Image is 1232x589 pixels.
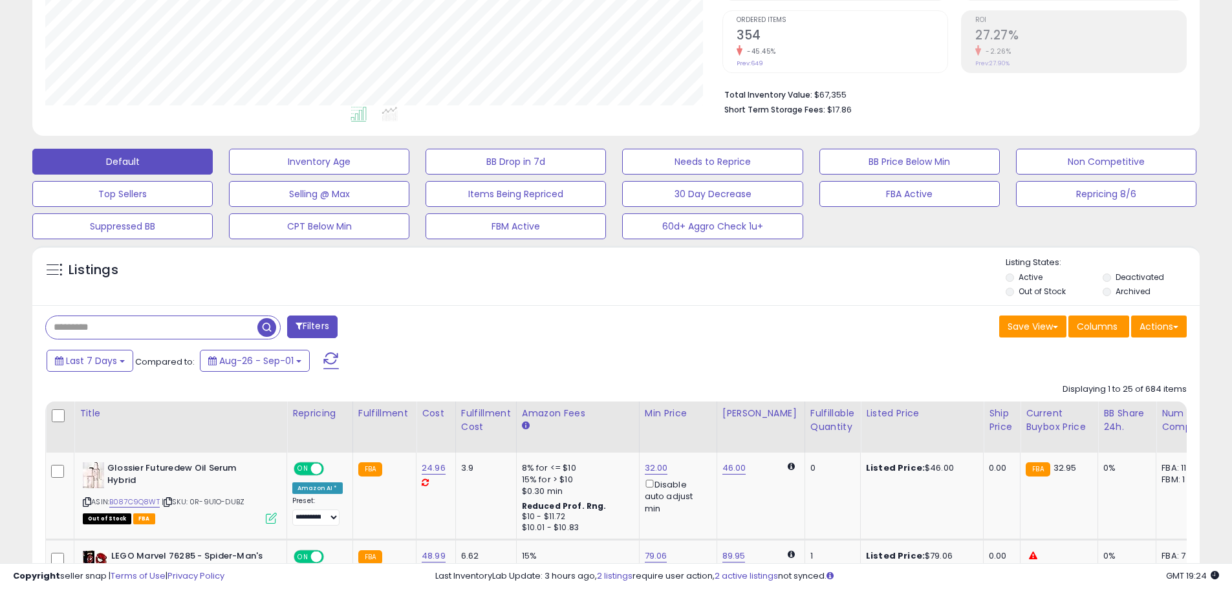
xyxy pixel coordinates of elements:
div: 0.00 [989,550,1010,562]
b: Glossier Futuredew Oil Serum Hybrid [107,462,265,489]
div: [PERSON_NAME] [722,407,799,420]
h2: 27.27% [975,28,1186,45]
div: Num of Comp. [1162,407,1209,434]
div: FBA: 7 [1162,550,1204,562]
div: Cost [422,407,450,420]
div: 0% [1103,550,1146,562]
button: Repricing 8/6 [1016,181,1196,207]
div: Repricing [292,407,347,420]
label: Deactivated [1116,272,1164,283]
div: Amazon Fees [522,407,634,420]
img: 418IGHHdnXL._SL40_.jpg [83,550,108,576]
div: 8% for <= $10 [522,462,629,474]
button: BB Price Below Min [819,149,1000,175]
div: 3.9 [461,462,506,474]
a: 79.06 [645,550,667,562]
div: Fulfillment [358,407,411,420]
strong: Copyright [13,570,60,582]
span: 2025-09-9 19:24 GMT [1166,570,1219,582]
a: Terms of Use [111,570,166,582]
div: Min Price [645,407,711,420]
div: Last InventoryLab Update: 3 hours ago, require user action, not synced. [435,570,1219,583]
label: Archived [1116,286,1151,297]
div: Fulfillable Quantity [810,407,855,434]
div: Title [80,407,281,420]
div: $0.30 min [522,486,629,497]
div: Disable auto adjust min [645,477,707,515]
div: Displaying 1 to 25 of 684 items [1063,383,1187,396]
a: B087C9Q8WT [109,497,160,508]
a: Privacy Policy [168,570,224,582]
span: ON [295,464,311,475]
label: Active [1019,272,1043,283]
div: 15% [522,550,629,562]
button: Suppressed BB [32,213,213,239]
a: 2 listings [597,570,632,582]
span: Compared to: [135,356,195,368]
span: | SKU: 0R-9U1O-DUBZ [162,497,244,507]
div: $46.00 [866,462,973,474]
label: Out of Stock [1019,286,1066,297]
div: Amazon AI * [292,482,343,494]
button: Actions [1131,316,1187,337]
img: 41gfxUHKZfL._SL40_.jpg [83,462,104,488]
span: All listings that are currently out of stock and unavailable for purchase on Amazon [83,513,131,524]
div: FBA: 11 [1162,462,1204,474]
div: Ship Price [989,407,1015,434]
button: Items Being Repriced [426,181,606,207]
small: FBA [358,462,382,477]
div: seller snap | | [13,570,224,583]
a: 2 active listings [715,570,778,582]
span: $17.86 [827,103,852,116]
span: FBA [133,513,155,524]
div: FBM: 1 [1162,474,1204,486]
button: Top Sellers [32,181,213,207]
small: FBA [358,550,382,564]
li: $67,355 [724,86,1177,102]
button: Default [32,149,213,175]
div: BB Share 24h. [1103,407,1151,434]
a: 24.96 [422,462,446,475]
small: FBA [1026,462,1050,477]
button: Inventory Age [229,149,409,175]
small: Prev: 27.90% [975,59,1010,67]
a: 89.95 [722,550,746,562]
button: BB Drop in 7d [426,149,606,175]
button: Aug-26 - Sep-01 [200,350,310,372]
button: Non Competitive [1016,149,1196,175]
div: $10 - $11.72 [522,511,629,522]
button: 30 Day Decrease [622,181,803,207]
div: Listed Price [866,407,978,420]
b: Short Term Storage Fees: [724,104,825,115]
a: 48.99 [422,550,446,562]
b: LEGO Marvel 76285 - Spider-Man's Mask, Red [111,550,268,577]
span: Columns [1077,320,1118,333]
button: Last 7 Days [47,350,133,372]
button: Save View [999,316,1066,337]
b: Listed Price: [866,550,925,562]
div: Current Buybox Price [1026,407,1092,434]
button: Needs to Reprice [622,149,803,175]
div: $10.01 - $10.83 [522,522,629,533]
span: ROI [975,17,1186,24]
button: Filters [287,316,338,338]
h2: 354 [737,28,947,45]
span: OFF [322,464,343,475]
small: Prev: 649 [737,59,763,67]
span: Ordered Items [737,17,947,24]
div: 0.00 [989,462,1010,474]
div: 6.62 [461,550,506,562]
div: $79.06 [866,550,973,562]
a: 46.00 [722,462,746,475]
a: 32.00 [645,462,668,475]
p: Listing States: [1006,257,1200,269]
span: Aug-26 - Sep-01 [219,354,294,367]
span: 32.95 [1054,462,1077,474]
div: Preset: [292,497,343,526]
small: Amazon Fees. [522,420,530,432]
button: CPT Below Min [229,213,409,239]
h5: Listings [69,261,118,279]
small: -45.45% [742,47,776,56]
div: 0 [810,462,850,474]
button: FBA Active [819,181,1000,207]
